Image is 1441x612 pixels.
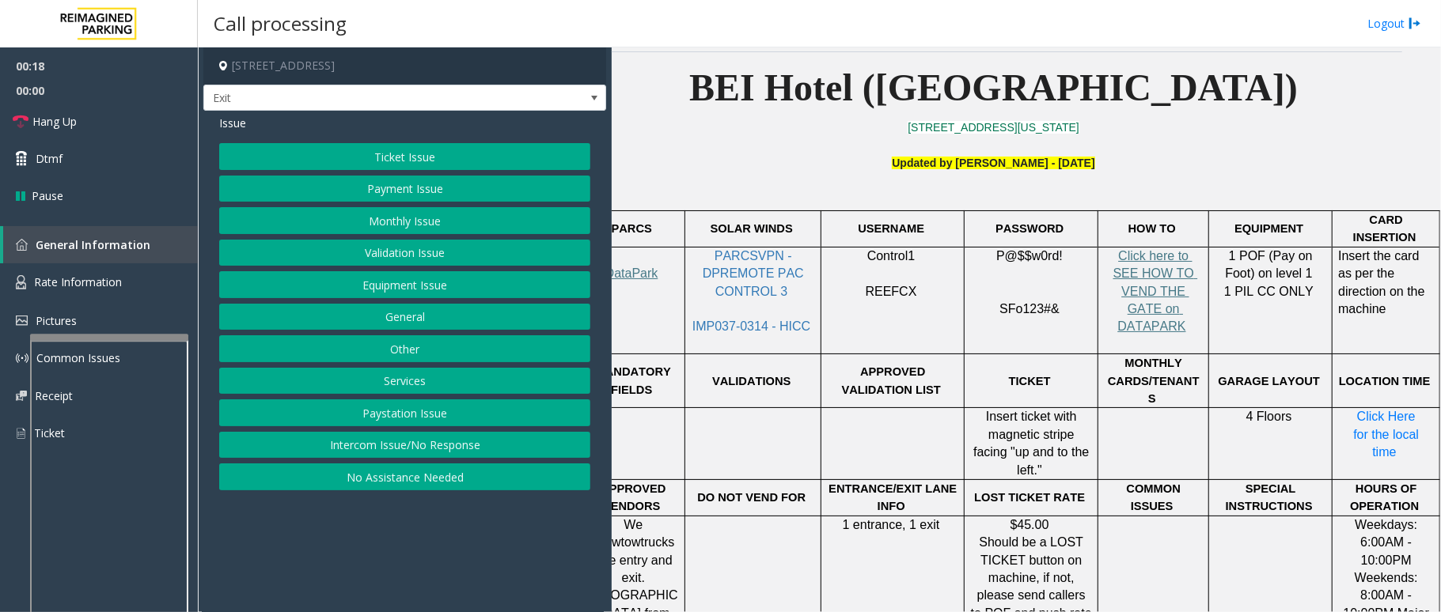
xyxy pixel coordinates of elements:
[219,176,590,202] button: Payment Issue
[1011,518,1049,531] span: $45.00
[219,143,590,170] button: Ticket Issue
[36,237,150,252] span: General Information
[219,432,590,459] button: Intercom Issue/No Response
[1409,15,1421,32] img: logout
[1225,249,1316,280] span: 1 POF (Pay on Foot) on level 1
[1353,213,1416,244] span: CARD INSERTION
[219,240,590,266] button: Validation Issue
[1009,375,1051,387] span: TICKET
[219,399,590,426] button: Paystation Issue
[1108,357,1200,405] span: MONTHLY CARDS/TENANTS
[1367,15,1421,32] a: Logout
[1218,375,1320,387] span: GARAGE LAYOUT
[1113,249,1198,334] span: Click here to SEE HOW TO VEND THE GATE on DATAPARK
[206,4,355,43] h3: Call processing
[858,222,924,235] span: USERNAME
[36,150,63,167] span: Dtmf
[219,115,246,131] span: Issue
[32,187,63,204] span: Pause
[219,271,590,298] button: Equipment Issue
[867,249,915,263] span: Control1
[16,352,28,365] img: 'icon'
[974,491,1085,504] span: LOST TICKET RATE
[712,375,791,387] span: VALIDATIONS
[219,335,590,362] button: Other
[1127,482,1184,512] span: COMMON ISSUES
[866,285,917,298] span: REEFCX
[1226,482,1313,512] span: SPECIAL INSTRUCTIONS
[16,275,26,289] img: 'icon'
[204,85,525,111] span: Exit
[1113,250,1198,334] a: Click here to SEE HOW TO VEND THE GATE on DATAPARK
[999,302,1060,315] span: SFo123#&
[1350,482,1420,512] span: HOURS OF OPERATION
[711,222,793,235] span: SOLAR WINDS
[16,391,27,401] img: 'icon'
[596,365,674,395] span: MANDATORY FIELDS
[3,226,198,263] a: General Information
[1353,410,1422,459] span: Click Here for the local time
[16,426,26,440] img: 'icon'
[689,66,1298,108] b: BEI Hotel ([GEOGRAPHIC_DATA])
[219,463,590,490] button: No Assistance Needed
[1128,222,1176,235] span: HOW TO
[621,535,641,549] span: tow
[995,222,1064,235] span: PASSWORD
[843,518,940,531] span: 1 entrance, 1 exit
[601,482,669,512] span: APPROVED VENDORS
[219,304,590,331] button: General
[612,222,652,235] span: PARCS
[996,249,1063,263] span: P@$$w0rd!
[703,249,807,298] span: PARCSVPN - DPREMOTE PAC CONTROL 3
[1234,222,1303,235] span: EQUIPMENT
[697,491,806,504] span: DO NOT VEND FOR
[1338,249,1428,315] span: Insert the card as per the direction on the machine
[692,319,810,333] span: IMP037-0314 - HICC
[219,207,590,234] button: Monthly Issue
[605,267,658,280] a: DataPark
[908,121,1079,134] a: [STREET_ADDRESS][US_STATE]
[842,365,941,395] span: APPROVED VALIDATION LIST
[16,239,28,251] img: 'icon'
[32,113,77,130] span: Hang Up
[892,157,1094,169] b: Updated by [PERSON_NAME] - [DATE]
[36,313,77,328] span: Pictures
[219,368,590,395] button: Services
[829,482,960,512] span: ENTRANCE/EXIT LANE INFO
[1224,285,1314,298] span: 1 PIL CC ONLY
[973,410,1093,476] span: Insert ticket with magnetic stripe facing "up and to the left."
[1246,410,1292,423] span: 4 Floors
[1353,410,1422,459] a: Click Here for the local time
[16,315,28,326] img: 'icon'
[1339,375,1431,387] span: LOCATION TIME
[34,274,122,289] span: Rate Information
[203,47,606,85] h4: [STREET_ADDRESS]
